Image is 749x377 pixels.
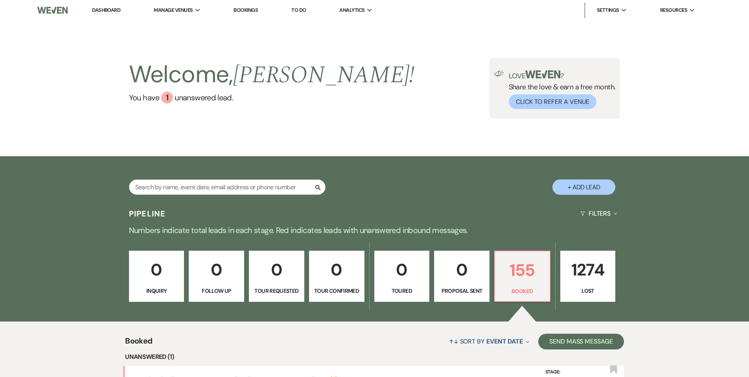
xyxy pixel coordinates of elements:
[560,251,616,302] a: 1274Lost
[125,335,152,352] span: Booked
[538,334,624,349] button: Send Mass Message
[486,337,523,346] span: Event Date
[309,251,364,302] a: 0Tour Confirmed
[552,179,615,195] button: + Add Lead
[233,57,415,93] span: [PERSON_NAME] !
[314,286,359,295] p: Tour Confirmed
[134,286,179,295] p: Inquiry
[129,208,166,219] h3: Pipeline
[314,257,359,283] p: 0
[161,92,173,103] div: 1
[660,6,687,14] span: Resources
[37,2,67,18] img: Weven Logo
[509,70,616,79] p: Love ?
[434,251,490,302] a: 0Proposal Sent
[254,286,299,295] p: Tour Requested
[92,224,658,237] p: Numbers indicate total leads in each stage. Red indicates leads with unanswered inbound messages.
[494,251,550,302] a: 155Booked
[597,6,619,14] span: Settings
[134,257,179,283] p: 0
[125,352,624,362] li: Unanswered (1)
[565,257,611,283] p: 1274
[446,331,532,352] button: Sort By Event Date
[254,257,299,283] p: 0
[577,203,620,224] button: Filters
[449,337,458,346] span: ↑↓
[379,257,425,283] p: 0
[249,251,304,302] a: 0Tour Requested
[194,286,239,295] p: Follow Up
[291,7,306,13] a: To Do
[379,286,425,295] p: Toured
[129,251,184,302] a: 0Inquiry
[339,6,364,14] span: Analytics
[129,58,415,92] h2: Welcome,
[194,257,239,283] p: 0
[504,70,616,109] div: Share the love & earn a free month.
[525,70,560,78] img: weven-logo-green.svg
[374,251,430,302] a: 0Toured
[129,92,415,103] a: You have 1 unanswered lead.
[494,70,504,77] img: loud-speaker-illustration.svg
[234,7,258,13] a: Bookings
[92,7,120,14] a: Dashboard
[439,257,484,283] p: 0
[565,286,611,295] p: Lost
[154,6,193,14] span: Manage Venues
[189,251,244,302] a: 0Follow Up
[500,257,545,283] p: 155
[439,286,484,295] p: Proposal Sent
[509,94,596,109] button: Click to Refer a Venue
[129,179,326,195] input: Search by name, event date, email address or phone number
[545,368,604,377] label: Stage:
[500,287,545,296] p: Booked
